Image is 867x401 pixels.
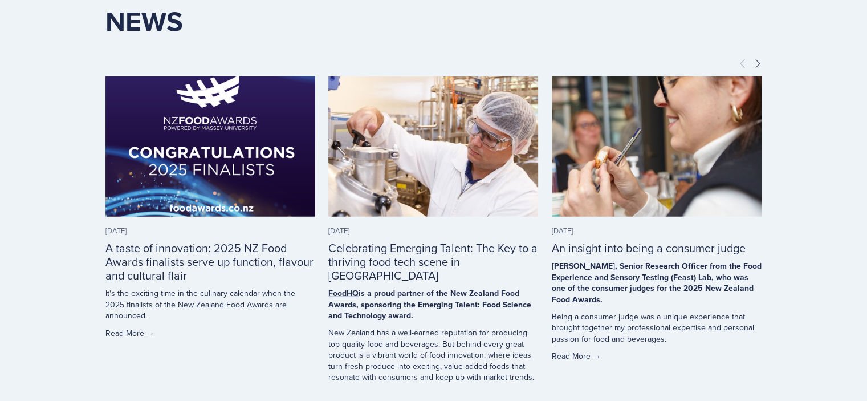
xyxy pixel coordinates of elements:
a: Read More → [105,327,315,339]
p: Being a consumer judge was a unique experience that brought together my professional expertise an... [552,311,762,345]
img: A taste of innovation: 2025 NZ Food Awards finalists serve up function, flavour and cultural flair [105,42,315,252]
a: Celebrating Emerging Talent: The Key to a thriving food tech scene in [GEOGRAPHIC_DATA] [328,240,538,283]
strong: is a proud partner of the New Zealand Food Awards, sponsoring the Emerging Talent: Food Science a... [328,287,531,321]
time: [DATE] [552,225,573,236]
a: Read More → [552,350,762,362]
time: [DATE] [105,225,127,236]
p: New Zealand has a well-earned reputation for producing top-quality food and beverages. But behind... [328,327,538,383]
a: An insight into being a consumer judge [552,240,746,256]
time: [DATE] [328,225,349,236]
img: An insight into being a consumer judge [552,42,762,252]
a: A taste of innovation: 2025 NZ Food Awards finalists serve up function, flavour and cultural flair [105,76,315,217]
span: Next [753,58,762,68]
p: It's the exciting time in the culinary calendar when the 2025 finalists of the New Zealand Food A... [105,288,315,322]
a: FoodHQ [328,287,359,299]
img: Celebrating Emerging Talent: The Key to a thriving food tech scene in New Zealand [328,42,538,252]
span: Previous [738,58,747,68]
strong: [PERSON_NAME], Senior Research Officer from the Food Experience and Sensory Testing (Feast) Lab, ... [552,260,762,305]
a: A taste of innovation: 2025 NZ Food Awards finalists serve up function, flavour and cultural flair [105,240,314,283]
a: Celebrating Emerging Talent: The Key to a thriving food tech scene in New Zealand [328,76,538,217]
a: An insight into being a consumer judge [552,76,762,217]
h1: News [105,4,762,38]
